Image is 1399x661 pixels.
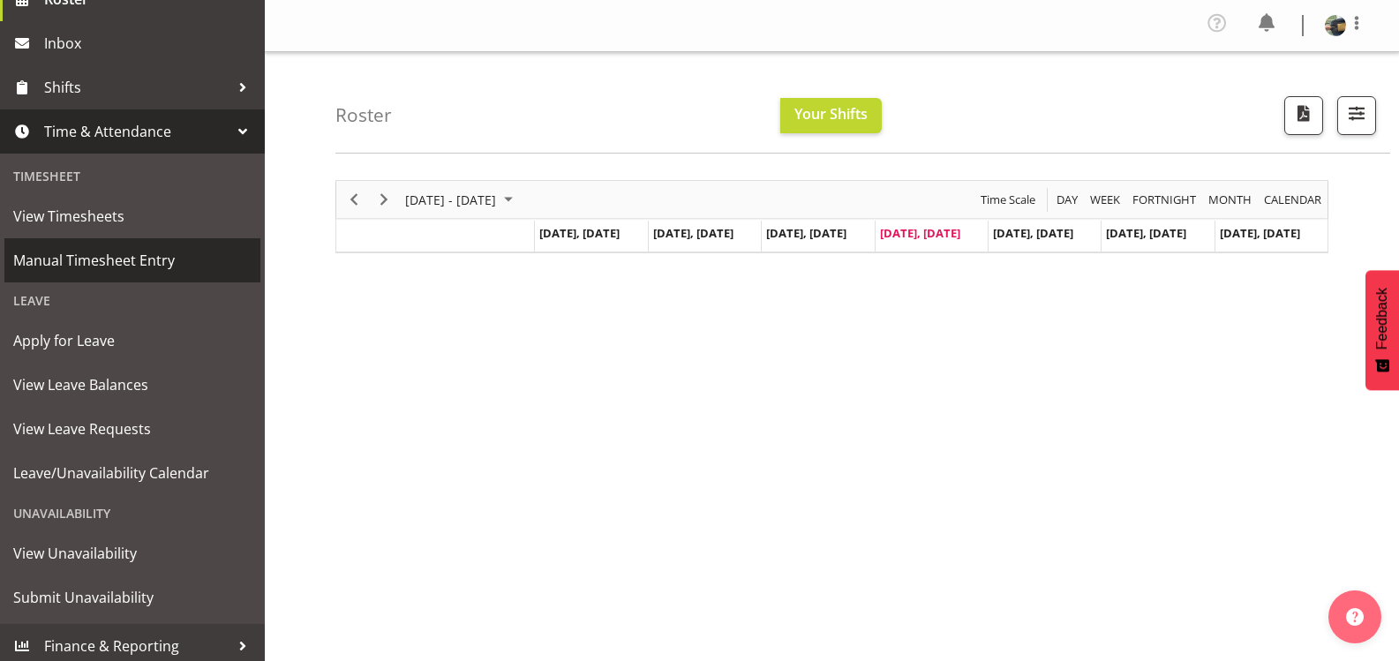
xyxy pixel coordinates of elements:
button: September 01 - 07, 2025 [402,189,521,211]
span: Inbox [44,30,256,56]
span: calendar [1262,189,1323,211]
div: Next [369,181,399,218]
span: [DATE], [DATE] [1106,225,1186,241]
span: Time Scale [979,189,1037,211]
button: Timeline Month [1206,189,1255,211]
a: View Leave Requests [4,407,260,451]
span: View Timesheets [13,203,252,229]
a: Leave/Unavailability Calendar [4,451,260,495]
button: Filter Shifts [1337,96,1376,135]
span: [DATE], [DATE] [880,225,960,241]
button: Timeline Day [1054,189,1081,211]
button: Next [372,189,396,211]
span: [DATE], [DATE] [1220,225,1300,241]
span: View Leave Requests [13,416,252,442]
span: View Leave Balances [13,372,252,398]
button: Previous [342,189,366,211]
a: View Unavailability [4,531,260,575]
button: Fortnight [1130,189,1200,211]
span: Feedback [1374,288,1390,349]
span: Shifts [44,74,229,101]
h4: Roster [335,105,392,125]
div: Unavailability [4,495,260,531]
span: Manual Timesheet Entry [13,247,252,274]
div: Timesheet [4,158,260,194]
span: [DATE] - [DATE] [403,189,498,211]
a: View Timesheets [4,194,260,238]
span: Day [1055,189,1079,211]
a: Submit Unavailability [4,575,260,620]
a: Manual Timesheet Entry [4,238,260,282]
span: Fortnight [1131,189,1198,211]
span: [DATE], [DATE] [993,225,1073,241]
button: Time Scale [978,189,1039,211]
span: View Unavailability [13,540,252,567]
span: Month [1207,189,1253,211]
span: [DATE], [DATE] [653,225,733,241]
span: Apply for Leave [13,327,252,354]
button: Feedback - Show survey [1365,270,1399,390]
span: Time & Attendance [44,118,229,145]
span: Submit Unavailability [13,584,252,611]
span: Leave/Unavailability Calendar [13,460,252,486]
span: [DATE], [DATE] [539,225,620,241]
img: daniel-blaire539fa113fbfe09b833b57134f3ab6bf.png [1325,15,1346,36]
span: Your Shifts [794,104,868,124]
button: Timeline Week [1087,189,1124,211]
img: help-xxl-2.png [1346,608,1364,626]
div: Previous [339,181,369,218]
button: Your Shifts [780,98,882,133]
span: Week [1088,189,1122,211]
span: [DATE], [DATE] [766,225,846,241]
a: Apply for Leave [4,319,260,363]
button: Month [1261,189,1325,211]
button: Download a PDF of the roster according to the set date range. [1284,96,1323,135]
div: Leave [4,282,260,319]
div: Timeline Week of September 4, 2025 [335,180,1328,253]
a: View Leave Balances [4,363,260,407]
span: Finance & Reporting [44,633,229,659]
